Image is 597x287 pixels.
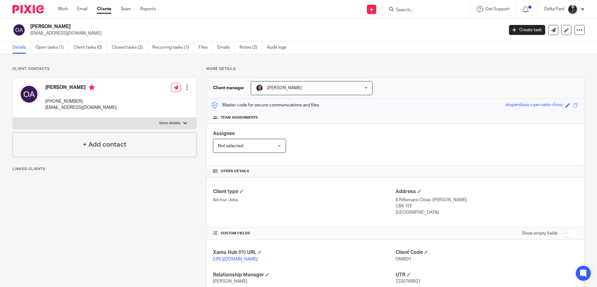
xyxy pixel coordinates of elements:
[544,6,565,12] p: Delta Pant
[36,41,69,54] a: Open tasks (1)
[213,231,395,236] h4: CUSTOM FIELDS
[239,41,262,54] a: Notes (2)
[45,84,116,92] h4: [PERSON_NAME]
[140,6,156,12] a: Reports
[152,41,194,54] a: Recurring tasks (1)
[12,23,26,36] img: svg%3E
[221,169,249,174] span: Other details
[396,197,578,203] p: 6 Riflemans Close, [PERSON_NAME]
[112,41,148,54] a: Closed tasks (2)
[97,6,111,12] a: Clients
[77,6,87,12] a: Email
[45,98,116,105] p: [PHONE_NUMBER]
[509,25,545,35] a: Create task
[199,41,213,54] a: Files
[396,257,411,261] span: OMI001
[213,257,258,261] a: [URL][DOMAIN_NAME]
[506,102,562,109] div: stupendous-cyan-satin-rhino
[213,272,395,278] h4: Relationship Manager
[256,84,263,92] img: Capture.PNG
[12,167,197,172] p: Linked clients
[159,121,180,126] p: More details
[12,5,44,13] img: Pixie
[211,102,319,108] p: Master code for secure communications and files
[217,41,235,54] a: Emails
[396,188,578,195] h4: Address
[395,7,451,13] input: Search
[213,188,395,195] h4: Client type
[30,30,500,36] p: [EMAIL_ADDRESS][DOMAIN_NAME]
[267,41,291,54] a: Audit logs
[83,140,126,149] h4: + Add contact
[206,66,585,71] p: More details
[218,144,243,148] span: Not selected
[213,85,244,91] h3: Client manager
[19,84,39,104] img: svg%3E
[89,84,95,90] i: Primary
[396,279,421,284] span: 2330769921
[213,131,235,136] span: Assignee
[213,279,247,284] span: [PERSON_NAME]
[396,272,578,278] h4: UTR
[396,203,578,209] p: CB6 1FF
[30,23,406,30] h2: [PERSON_NAME]
[58,6,68,12] a: Work
[522,230,558,236] label: Show empty fields
[73,41,107,54] a: Client tasks (0)
[396,209,578,216] p: [GEOGRAPHIC_DATA]
[486,7,510,11] span: Get Support
[568,4,578,14] img: dipesh-min.jpg
[12,66,197,71] p: Client contacts
[221,115,258,120] span: Team assignments
[213,197,395,203] p: Ad-hoc Jobs
[396,249,578,256] h4: Client Code
[213,249,395,256] h4: Xama Hub 01) URL
[45,105,116,111] p: [EMAIL_ADDRESS][DOMAIN_NAME]
[121,6,131,12] a: Team
[267,86,302,90] span: [PERSON_NAME]
[12,41,31,54] a: Details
